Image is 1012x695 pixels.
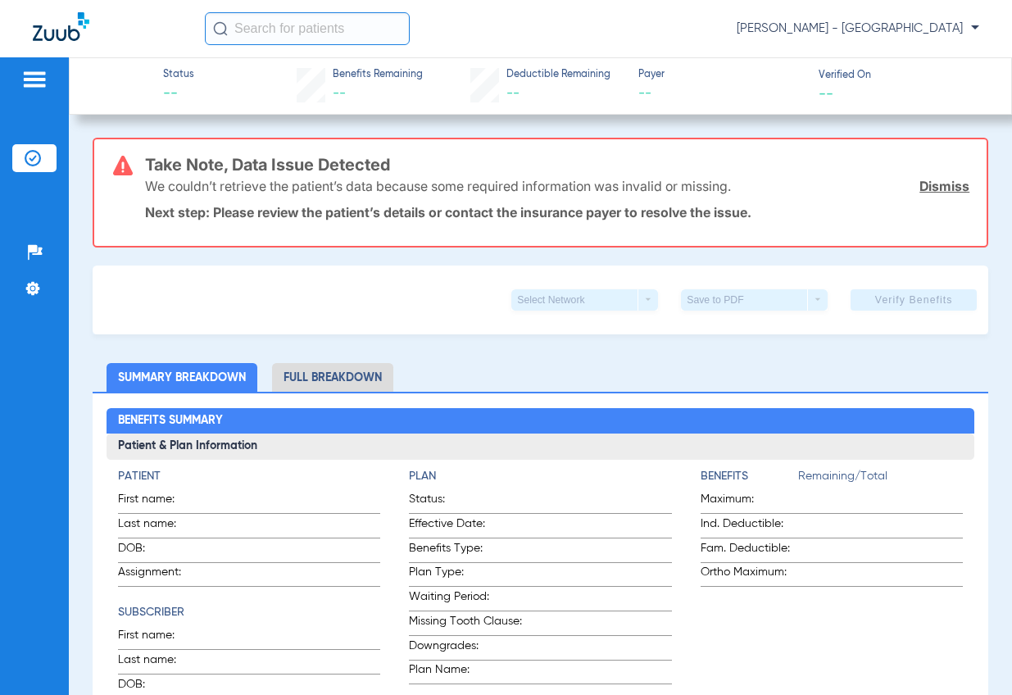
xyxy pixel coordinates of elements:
span: -- [819,84,833,102]
span: Ortho Maximum: [701,564,798,586]
span: Assignment: [118,564,198,586]
span: Benefits Type: [409,540,529,562]
span: -- [163,84,194,104]
h4: Subscriber [118,604,380,621]
img: Search Icon [213,21,228,36]
span: Ind. Deductible: [701,516,798,538]
span: -- [638,84,805,104]
span: Plan Type: [409,564,529,586]
span: Remaining/Total [798,468,963,491]
span: Waiting Period: [409,588,529,611]
li: Full Breakdown [272,363,393,392]
li: Summary Breakdown [107,363,257,392]
span: Status [163,68,194,83]
span: Downgrades: [409,638,529,660]
span: Deductible Remaining [506,68,610,83]
img: Zuub Logo [33,12,89,41]
h4: Plan [409,468,671,485]
span: Status: [409,491,529,513]
span: First name: [118,491,198,513]
span: Plan Name: [409,661,529,684]
p: We couldn’t retrieve the patient’s data because some required information was invalid or missing. [145,178,731,194]
span: Maximum: [701,491,798,513]
a: Dismiss [919,178,969,194]
span: Effective Date: [409,516,529,538]
span: First name: [118,627,198,649]
span: Benefits Remaining [333,68,423,83]
span: Last name: [118,516,198,538]
span: [PERSON_NAME] - [GEOGRAPHIC_DATA] [737,20,979,37]
h3: Take Note, Data Issue Detected [145,157,969,173]
span: Payer [638,68,805,83]
p: Next step: Please review the patient’s details or contact the insurance payer to resolve the issue. [145,204,969,220]
app-breakdown-title: Benefits [701,468,798,491]
h3: Patient & Plan Information [107,434,973,460]
span: Missing Tooth Clause: [409,613,529,635]
h2: Benefits Summary [107,408,973,434]
span: Verified On [819,69,985,84]
h4: Benefits [701,468,798,485]
h4: Patient [118,468,380,485]
span: Last name: [118,652,198,674]
span: DOB: [118,540,198,562]
span: Fam. Deductible: [701,540,798,562]
img: error-icon [113,156,133,175]
img: hamburger-icon [21,70,48,89]
span: -- [506,87,520,100]
input: Search for patients [205,12,410,45]
span: -- [333,87,346,100]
